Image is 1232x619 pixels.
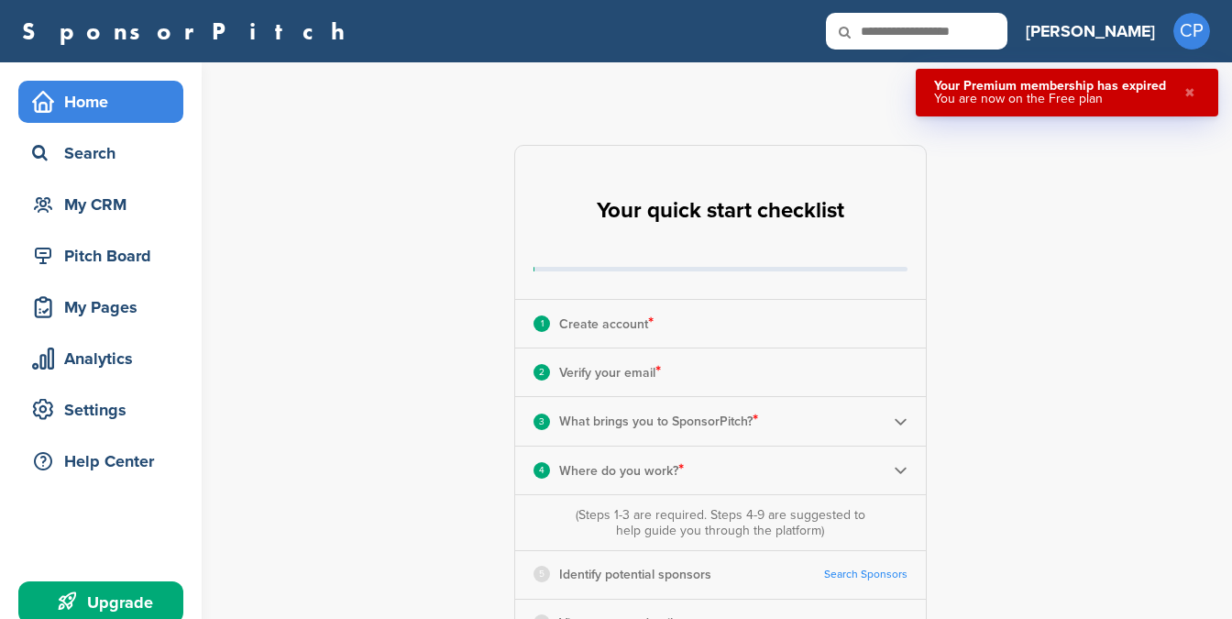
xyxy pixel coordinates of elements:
h2: Your quick start checklist [597,191,844,231]
a: Help Center [18,440,183,482]
h3: [PERSON_NAME] [1026,18,1155,44]
div: Settings [27,393,183,426]
div: Analytics [27,342,183,375]
a: Analytics [18,337,183,380]
div: (Steps 1-3 are required. Steps 4-9 are suggested to help guide you through the platform) [571,507,870,538]
a: My Pages [18,286,183,328]
div: 1 [533,315,550,332]
div: 3 [533,414,550,430]
a: Settings [18,389,183,431]
div: My Pages [27,291,183,324]
a: [PERSON_NAME] [1026,11,1155,51]
a: Search [18,132,183,174]
div: 5 [533,566,550,582]
div: Pitch Board [27,239,183,272]
a: Pitch Board [18,235,183,277]
span: CP [1173,13,1210,50]
a: My CRM [18,183,183,226]
img: Checklist arrow 2 [894,415,907,428]
div: 4 [533,462,550,479]
img: Checklist arrow 2 [894,463,907,477]
div: 2 [533,364,550,381]
p: Where do you work? [559,459,684,482]
div: You are now on the Free plan [934,93,1166,105]
p: Identify potential sponsors [559,563,711,586]
div: Your Premium membership has expired [934,80,1166,93]
p: What brings you to SponsorPitch? [559,409,758,433]
div: Search [27,137,183,170]
div: Help Center [27,445,183,478]
a: SponsorPitch [22,19,357,43]
a: Search Sponsors [824,568,907,581]
div: Upgrade [27,586,183,619]
div: Home [27,85,183,118]
a: Home [18,81,183,123]
button: Close [1180,80,1200,105]
div: My CRM [27,188,183,221]
p: Create account [559,312,654,336]
p: Verify your email [559,360,661,384]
